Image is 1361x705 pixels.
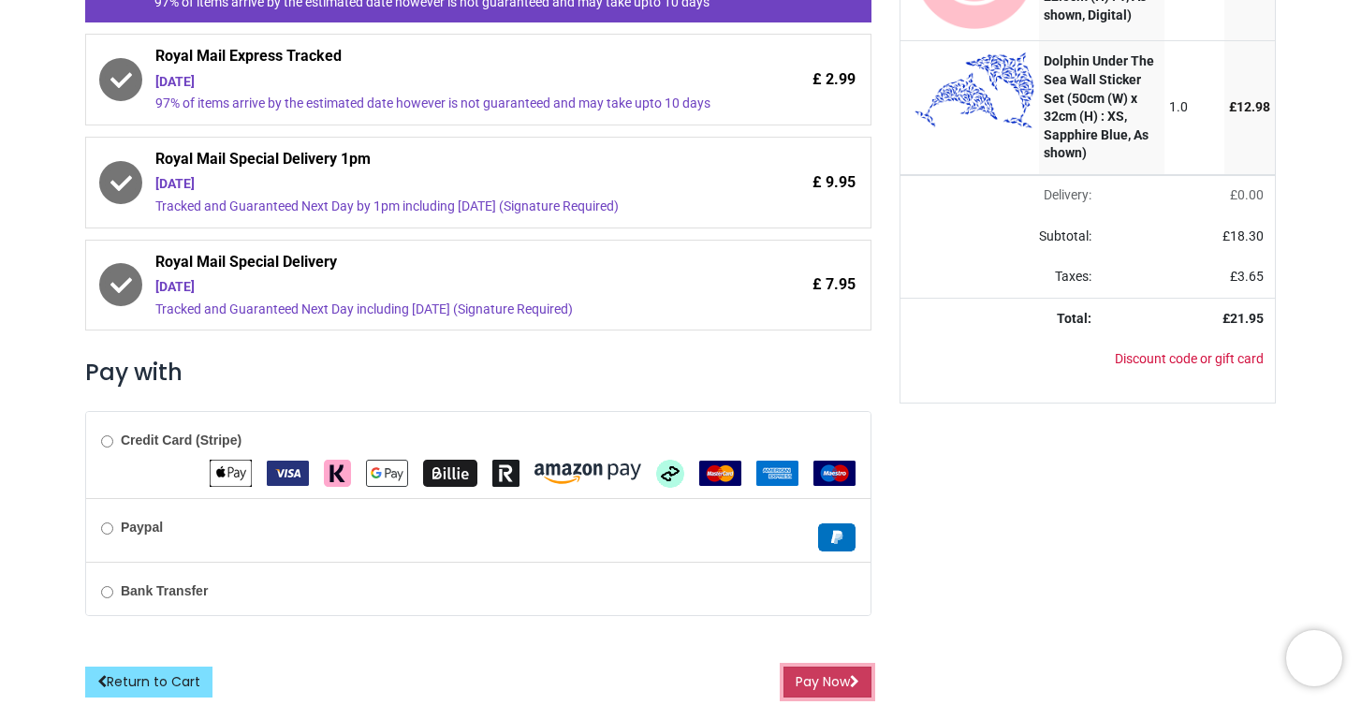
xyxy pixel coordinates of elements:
span: Paypal [818,529,856,544]
strong: Dolphin Under The Sea Wall Sticker Set (50cm (W) x 32cm (H) : XS, Sapphire Blue, As shown) [1044,53,1154,160]
span: Royal Mail Special Delivery 1pm [155,149,715,175]
a: Discount code or gift card [1115,351,1264,366]
div: Tracked and Guaranteed Next Day including [DATE] (Signature Required) [155,301,715,319]
img: Maestro [813,461,856,486]
div: [DATE] [155,73,715,92]
strong: £ [1222,311,1264,326]
span: Apple Pay [210,465,252,480]
span: Maestro [813,465,856,480]
img: Google Pay [366,460,408,487]
img: Paypal [818,523,856,551]
span: MasterCard [699,465,741,480]
div: 1.0 [1169,98,1221,117]
span: 3.65 [1237,269,1264,284]
td: Subtotal: [900,216,1103,257]
input: Paypal [101,522,113,535]
span: American Express [756,465,798,480]
img: Apple Pay [210,460,252,487]
span: Billie [423,465,477,480]
img: Revolut Pay [492,460,520,487]
span: £ [1230,269,1264,284]
td: Taxes: [900,257,1103,298]
span: 18.30 [1230,228,1264,243]
img: Amazon Pay [534,463,641,484]
span: Google Pay [366,465,408,480]
strong: Total: [1057,311,1091,326]
span: £ [1230,187,1264,202]
input: Credit Card (Stripe) [101,435,113,448]
div: Tracked and Guaranteed Next Day by 1pm including [DATE] (Signature Required) [155,198,715,216]
button: Pay Now [783,667,871,698]
b: Paypal [121,520,163,535]
span: Amazon Pay [534,465,641,480]
img: VISA [267,461,309,486]
b: Bank Transfer [121,583,208,598]
b: Credit Card (Stripe) [121,433,241,448]
span: Klarna [324,465,351,480]
a: Return to Cart [85,667,212,698]
img: Billie [423,460,477,487]
input: Bank Transfer [101,586,113,598]
span: 0.00 [1237,187,1264,202]
span: £ 2.99 [812,69,856,90]
span: £ [1229,99,1270,114]
span: 21.95 [1230,311,1264,326]
span: Royal Mail Special Delivery [155,252,715,278]
img: Klarna [324,460,351,487]
span: VISA [267,465,309,480]
img: Afterpay Clearpay [656,460,684,488]
div: [DATE] [155,278,715,297]
span: Afterpay Clearpay [656,465,684,480]
img: American Express [756,461,798,486]
span: Royal Mail Express Tracked [155,46,715,72]
td: Delivery will be updated after choosing a new delivery method [900,175,1103,216]
span: 12.98 [1237,99,1270,114]
img: eIAAAAAElFTkSuQmCC [915,52,1034,127]
span: £ [1222,228,1264,243]
iframe: Brevo live chat [1286,630,1342,686]
div: 97% of items arrive by the estimated date however is not guaranteed and may take upto 10 days [155,95,715,113]
h3: Pay with [85,357,871,389]
img: MasterCard [699,461,741,486]
span: Revolut Pay [492,465,520,480]
span: £ 7.95 [812,274,856,295]
span: £ 9.95 [812,172,856,193]
div: [DATE] [155,175,715,194]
